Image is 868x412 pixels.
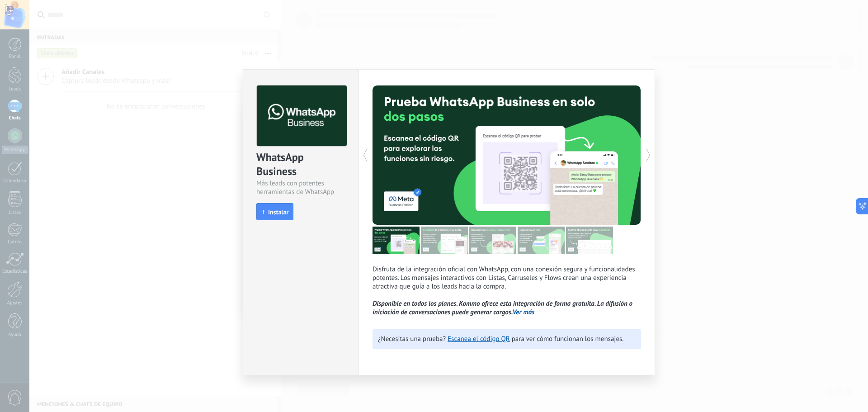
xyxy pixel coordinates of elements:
[513,308,535,317] a: Ver más
[512,335,624,343] span: para ver cómo funcionan los mensajes.
[256,203,293,220] button: Instalar
[518,227,565,254] img: tour_image_62c9952fc9cf984da8d1d2aa2c453724.png
[373,265,641,317] p: Disfruta de la integración oficial con WhatsApp, con una conexión segura y funcionalidades potent...
[448,335,510,343] a: Escanea el código QR
[268,209,288,215] span: Instalar
[256,179,345,196] div: Más leads con potentes herramientas de WhatsApp
[469,227,516,254] img: tour_image_1009fe39f4f058b759f0df5a2b7f6f06.png
[421,227,468,254] img: tour_image_cc27419dad425b0ae96c2716632553fa.png
[566,227,613,254] img: tour_image_cc377002d0016b7ebaeb4dbe65cb2175.png
[256,150,345,179] div: WhatsApp Business
[378,335,446,343] span: ¿Necesitas una prueba?
[373,299,632,317] i: Disponible en todos los planes. Kommo ofrece esta integración de forma gratuita. La difusión o in...
[373,227,420,254] img: tour_image_7a4924cebc22ed9e3259523e50fe4fd6.png
[257,85,347,147] img: logo_main.png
